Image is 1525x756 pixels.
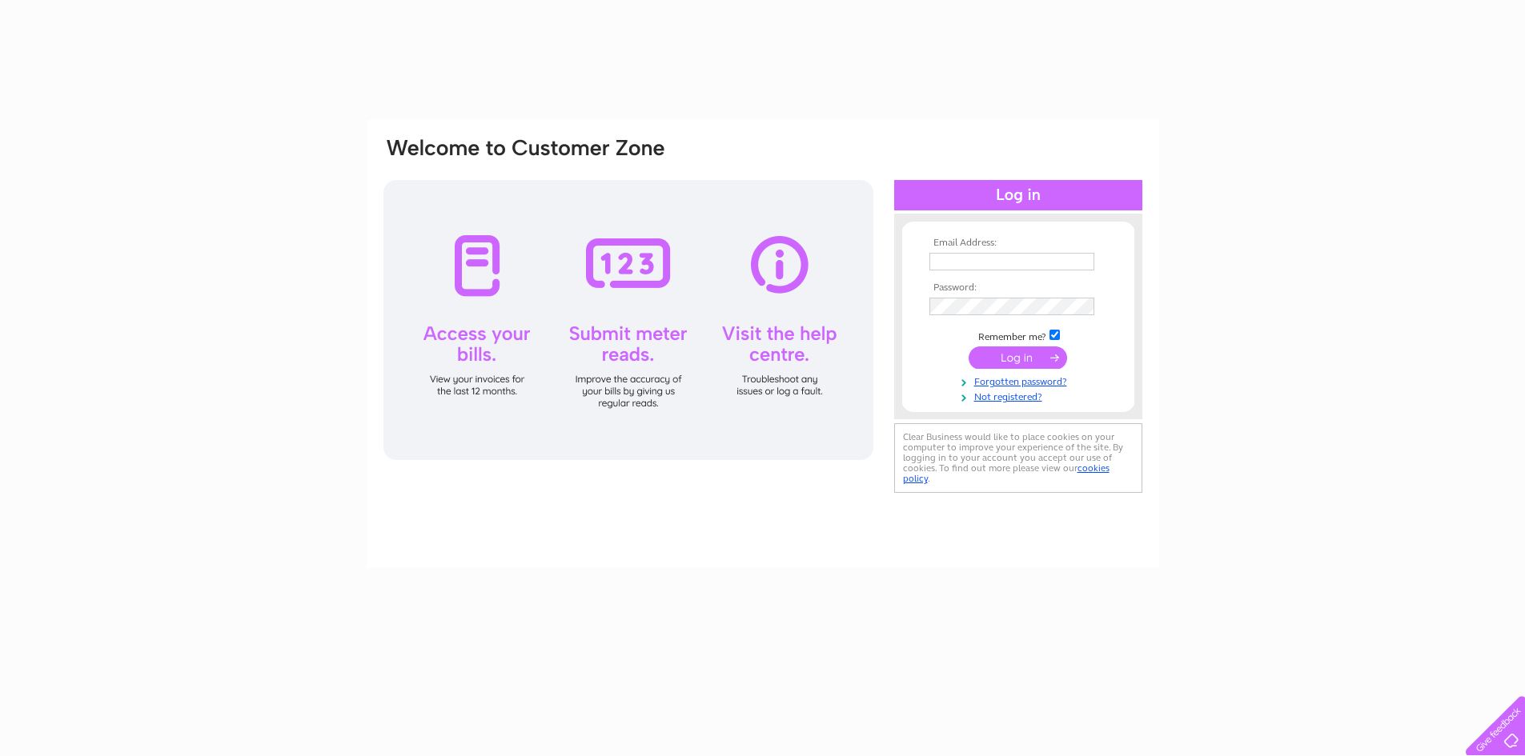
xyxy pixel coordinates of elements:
[903,462,1110,484] a: cookies policy
[929,373,1111,388] a: Forgotten password?
[925,282,1111,294] th: Password:
[929,388,1111,403] a: Not registered?
[925,327,1111,343] td: Remember me?
[925,238,1111,249] th: Email Address:
[969,346,1067,369] input: Submit
[894,423,1142,493] div: Clear Business would like to place cookies on your computer to improve your experience of the sit...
